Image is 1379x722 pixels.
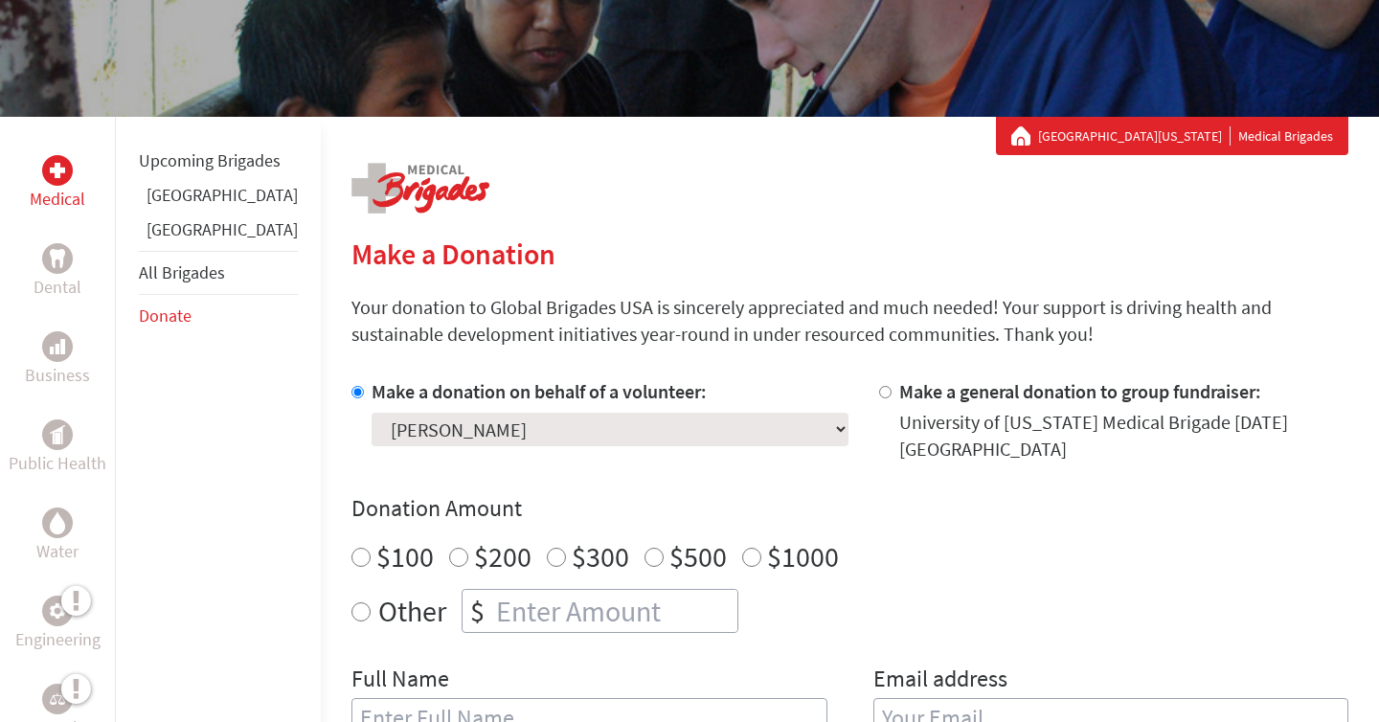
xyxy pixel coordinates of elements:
li: All Brigades [139,251,298,295]
img: Legal Empowerment [50,693,65,705]
a: All Brigades [139,261,225,283]
div: Business [42,331,73,362]
div: Legal Empowerment [42,684,73,714]
p: Your donation to Global Brigades USA is sincerely appreciated and much needed! Your support is dr... [351,294,1348,348]
li: Donate [139,295,298,337]
li: Greece [139,182,298,216]
img: Dental [50,249,65,267]
a: BusinessBusiness [25,331,90,389]
a: MedicalMedical [30,155,85,213]
label: Make a donation on behalf of a volunteer: [372,379,707,403]
label: $500 [669,538,727,575]
a: [GEOGRAPHIC_DATA] [147,184,298,206]
div: $ [463,590,492,632]
img: Engineering [50,603,65,619]
h4: Donation Amount [351,493,1348,524]
a: Upcoming Brigades [139,149,281,171]
label: $100 [376,538,434,575]
label: Other [378,589,446,633]
p: Dental [34,274,81,301]
label: Email address [873,664,1007,698]
p: Public Health [9,450,106,477]
p: Business [25,362,90,389]
img: logo-medical.png [351,163,489,214]
li: Honduras [139,216,298,251]
p: Medical [30,186,85,213]
label: $1000 [767,538,839,575]
div: Public Health [42,419,73,450]
a: Public HealthPublic Health [9,419,106,477]
div: Dental [42,243,73,274]
p: Water [36,538,79,565]
div: Engineering [42,596,73,626]
div: University of [US_STATE] Medical Brigade [DATE] [GEOGRAPHIC_DATA] [899,409,1348,463]
div: Water [42,508,73,538]
img: Medical [50,163,65,178]
li: Upcoming Brigades [139,140,298,182]
a: [GEOGRAPHIC_DATA] [147,218,298,240]
p: Engineering [15,626,101,653]
a: WaterWater [36,508,79,565]
input: Enter Amount [492,590,737,632]
h2: Make a Donation [351,237,1348,271]
a: EngineeringEngineering [15,596,101,653]
label: Full Name [351,664,449,698]
img: Water [50,511,65,533]
a: [GEOGRAPHIC_DATA][US_STATE] [1038,126,1231,146]
div: Medical [42,155,73,186]
a: DentalDental [34,243,81,301]
a: Donate [139,305,192,327]
div: Medical Brigades [1011,126,1333,146]
label: $300 [572,538,629,575]
label: Make a general donation to group fundraiser: [899,379,1261,403]
img: Public Health [50,425,65,444]
img: Business [50,339,65,354]
label: $200 [474,538,531,575]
